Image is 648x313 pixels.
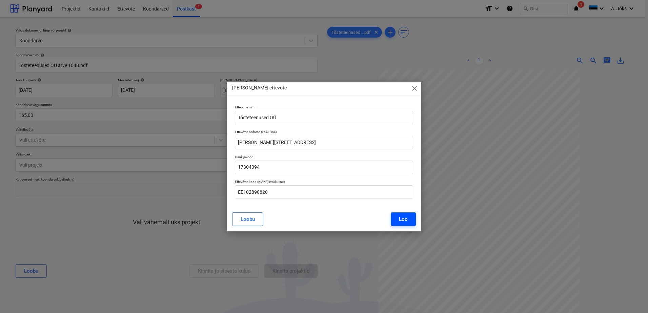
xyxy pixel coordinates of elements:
div: Loo [399,215,408,224]
button: Loo [391,212,416,226]
p: Ettevõtte nimi [235,105,413,111]
span: close [410,84,419,92]
p: Ettevõtte kood (KMKR) (valikuline) [235,180,413,185]
input: Ettevõtte kood (KMKR) [235,185,413,199]
iframe: Chat Widget [614,280,648,313]
input: Hankijakood [235,161,413,174]
p: Ettevõtte aadress (valikuline) [235,130,413,135]
p: Hankijakood [235,155,413,161]
input: Ettevõtte aadress [235,136,413,149]
p: [PERSON_NAME] ettevõte [232,84,287,91]
div: Loobu [241,215,255,224]
button: Loobu [232,212,263,226]
input: Ettevõtte nimi [235,111,413,124]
